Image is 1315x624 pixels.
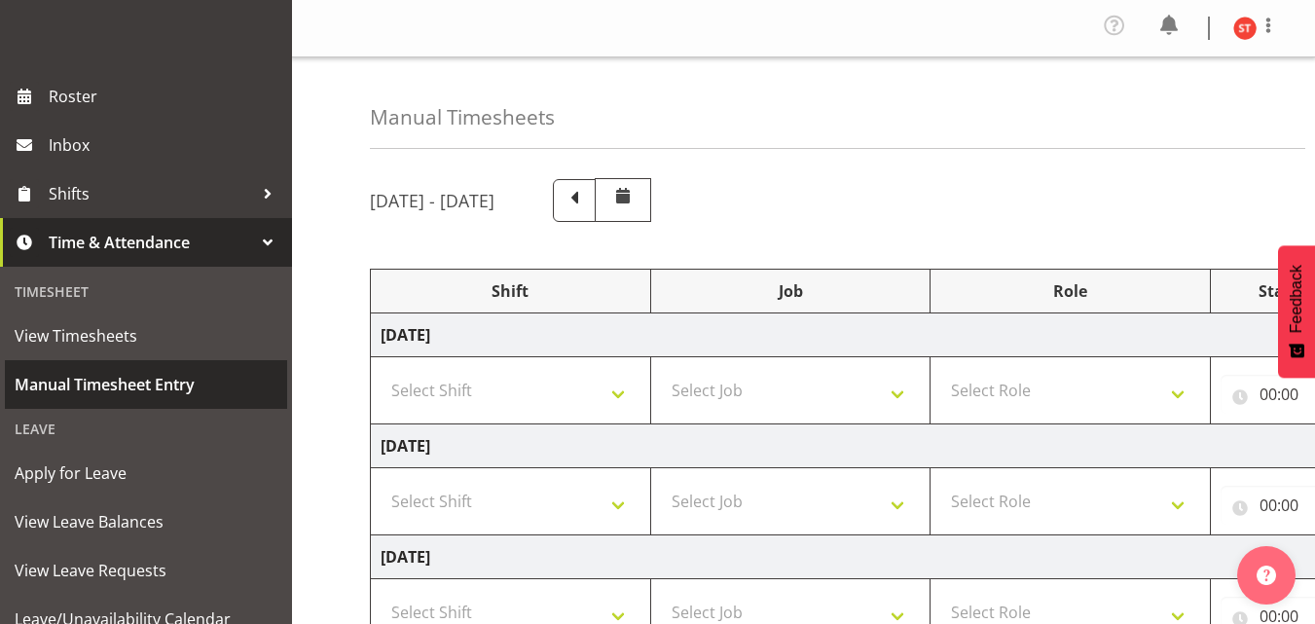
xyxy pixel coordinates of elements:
[1288,265,1305,333] span: Feedback
[5,497,287,546] a: View Leave Balances
[5,409,287,449] div: Leave
[5,546,287,595] a: View Leave Requests
[49,179,253,208] span: Shifts
[49,228,253,257] span: Time & Attendance
[15,370,277,399] span: Manual Timesheet Entry
[15,556,277,585] span: View Leave Requests
[1233,17,1257,40] img: siavalua-tiai11860.jpg
[940,279,1200,303] div: Role
[1257,566,1276,585] img: help-xxl-2.png
[49,130,282,160] span: Inbox
[15,321,277,350] span: View Timesheets
[5,272,287,312] div: Timesheet
[5,312,287,360] a: View Timesheets
[370,190,494,211] h5: [DATE] - [DATE]
[15,459,277,488] span: Apply for Leave
[49,82,282,111] span: Roster
[1278,245,1315,378] button: Feedback - Show survey
[381,279,640,303] div: Shift
[5,360,287,409] a: Manual Timesheet Entry
[661,279,921,303] div: Job
[15,507,277,536] span: View Leave Balances
[370,106,555,128] h4: Manual Timesheets
[5,449,287,497] a: Apply for Leave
